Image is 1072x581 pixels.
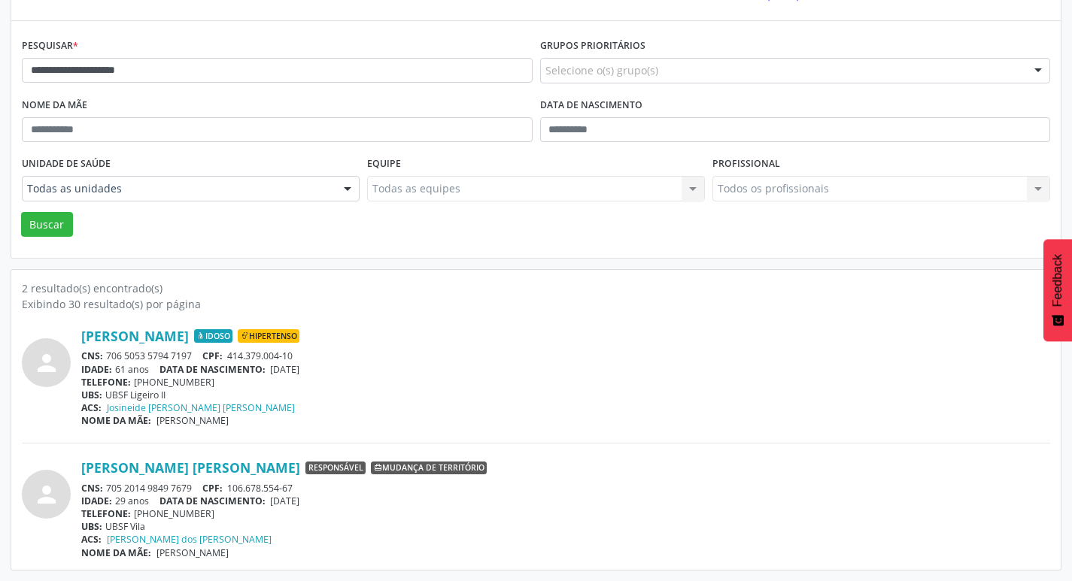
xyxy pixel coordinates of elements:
[156,546,229,559] span: [PERSON_NAME]
[81,350,103,362] span: CNS:
[202,482,223,495] span: CPF:
[202,350,223,362] span: CPF:
[81,495,112,507] span: IDADE:
[156,414,229,427] span: [PERSON_NAME]
[712,153,780,176] label: Profissional
[22,94,87,117] label: Nome da mãe
[33,481,60,508] i: person
[159,495,266,507] span: DATA DE NASCIMENTO:
[81,520,1050,533] div: UBSF Vila
[22,296,1050,312] div: Exibindo 30 resultado(s) por página
[81,401,102,414] span: ACS:
[1051,254,1064,307] span: Feedback
[81,389,102,401] span: UBS:
[194,329,232,343] span: Idoso
[1043,239,1072,341] button: Feedback - Mostrar pesquisa
[238,329,299,343] span: Hipertenso
[81,328,189,344] a: [PERSON_NAME]
[81,507,1050,520] div: [PHONE_NUMBER]
[107,401,295,414] a: Josineide [PERSON_NAME] [PERSON_NAME]
[540,35,645,58] label: Grupos prioritários
[545,62,658,78] span: Selecione o(s) grupo(s)
[81,482,1050,495] div: 705 2014 9849 7679
[22,35,78,58] label: Pesquisar
[227,482,293,495] span: 106.678.554-67
[305,461,366,475] span: Responsável
[81,520,102,533] span: UBS:
[81,376,131,389] span: TELEFONE:
[371,461,487,475] span: Mudança de território
[81,363,112,376] span: IDADE:
[22,153,111,176] label: Unidade de saúde
[81,363,1050,376] div: 61 anos
[540,94,642,117] label: Data de nascimento
[81,546,151,559] span: NOME DA MÃE:
[33,350,60,377] i: person
[159,363,266,376] span: DATA DE NASCIMENTO:
[367,153,401,176] label: Equipe
[81,495,1050,507] div: 29 anos
[21,212,73,238] button: Buscar
[81,389,1050,401] div: UBSF Ligeiro II
[81,350,1050,362] div: 706 5053 5794 7197
[22,280,1050,296] div: 2 resultado(s) encontrado(s)
[81,507,131,520] span: TELEFONE:
[81,459,300,476] a: [PERSON_NAME] [PERSON_NAME]
[27,181,329,196] span: Todas as unidades
[107,533,272,546] a: [PERSON_NAME] dos [PERSON_NAME]
[270,495,299,507] span: [DATE]
[81,482,103,495] span: CNS:
[81,414,151,427] span: NOME DA MÃE:
[81,533,102,546] span: ACS:
[227,350,293,362] span: 414.379.004-10
[270,363,299,376] span: [DATE]
[81,376,1050,389] div: [PHONE_NUMBER]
